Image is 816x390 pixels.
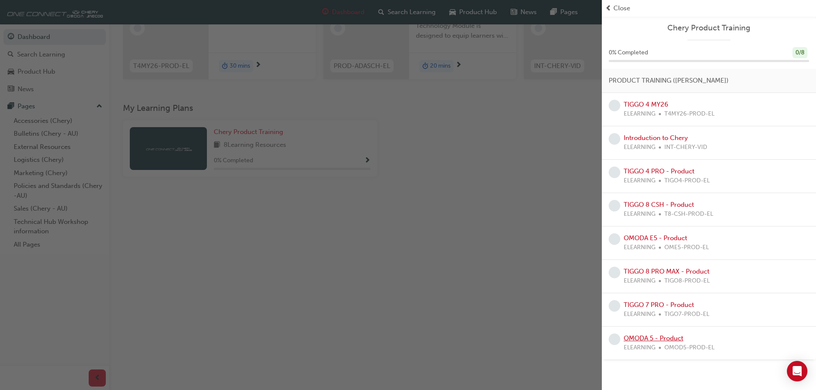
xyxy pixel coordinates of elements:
[609,233,620,245] span: learningRecordVerb_NONE-icon
[664,343,714,353] span: OMOD5-PROD-EL
[624,343,655,353] span: ELEARNING
[605,3,813,13] button: prev-iconClose
[664,176,710,186] span: TIGO4-PROD-EL
[624,176,655,186] span: ELEARNING
[624,167,694,175] a: TIGGO 4 PRO - Product
[609,76,729,86] span: PRODUCT TRAINING ([PERSON_NAME])
[664,143,707,152] span: INT-CHERY-VID
[609,133,620,145] span: learningRecordVerb_NONE-icon
[664,243,709,253] span: OME5-PROD-EL
[624,310,655,319] span: ELEARNING
[605,3,612,13] span: prev-icon
[624,234,687,242] a: OMODA E5 - Product
[609,333,620,345] span: learningRecordVerb_NONE-icon
[609,300,620,312] span: learningRecordVerb_NONE-icon
[613,3,630,13] span: Close
[624,209,655,219] span: ELEARNING
[609,100,620,111] span: learningRecordVerb_NONE-icon
[664,276,710,286] span: TIGO8-PROD-EL
[624,276,655,286] span: ELEARNING
[624,301,694,309] a: TIGGO 7 PRO - Product
[624,268,709,275] a: TIGGO 8 PRO MAX - Product
[609,200,620,211] span: learningRecordVerb_NONE-icon
[624,101,668,108] a: TIGGO 4 MY26
[609,167,620,178] span: learningRecordVerb_NONE-icon
[624,109,655,119] span: ELEARNING
[624,143,655,152] span: ELEARNING
[664,109,714,119] span: T4MY26-PROD-EL
[664,209,713,219] span: T8-CSH-PROD-EL
[787,361,807,381] div: Open Intercom Messenger
[624,134,688,142] a: Introduction to Chery
[609,23,809,33] a: Chery Product Training
[624,334,683,342] a: OMODA 5 - Product
[609,267,620,278] span: learningRecordVerb_NONE-icon
[624,201,694,208] a: TIGGO 8 CSH - Product
[792,47,807,59] div: 0 / 8
[664,310,709,319] span: TIGO7-PROD-EL
[624,243,655,253] span: ELEARNING
[609,48,648,58] span: 0 % Completed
